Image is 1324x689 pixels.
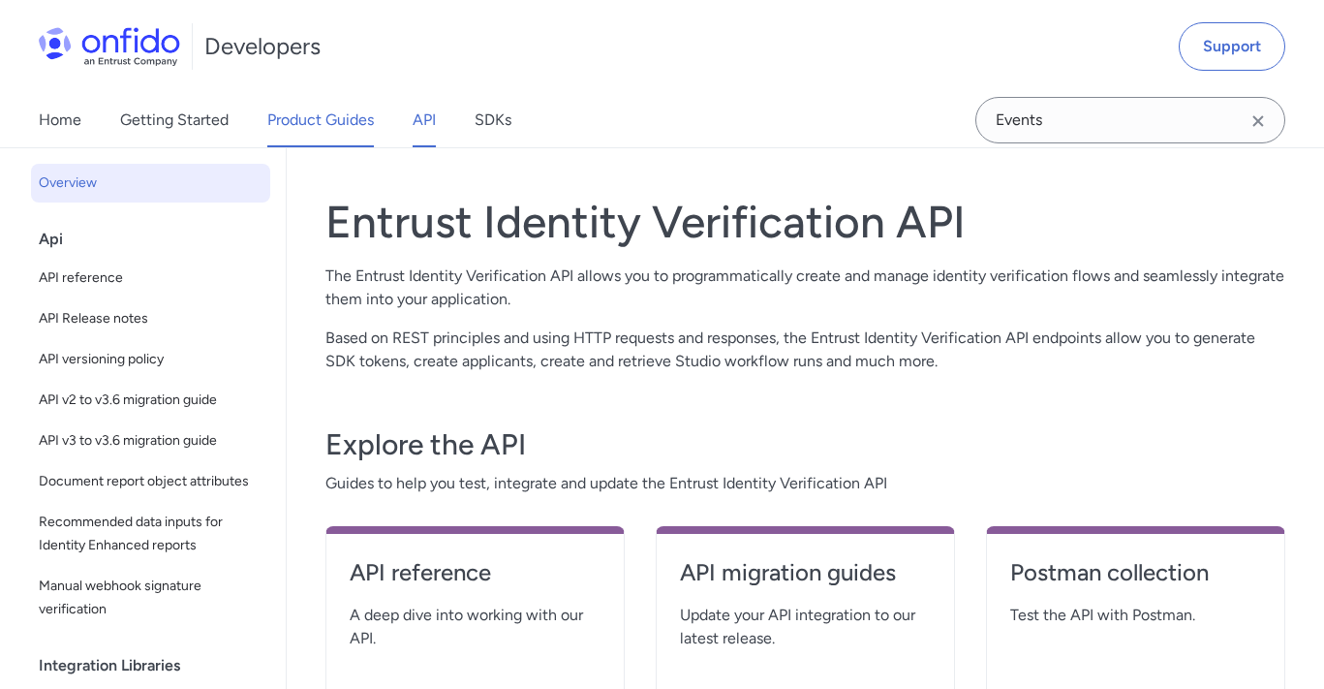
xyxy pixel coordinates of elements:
[350,557,600,588] h4: API reference
[31,422,270,460] a: API v3 to v3.6 migration guide
[1010,604,1261,627] span: Test the API with Postman.
[350,604,600,650] span: A deep dive into working with our API.
[475,93,511,147] a: SDKs
[267,93,374,147] a: Product Guides
[120,93,229,147] a: Getting Started
[39,266,262,290] span: API reference
[31,164,270,203] a: Overview
[325,327,1285,373] p: Based on REST principles and using HTTP requests and responses, the Entrust Identity Verification...
[31,462,270,501] a: Document report object attributes
[204,31,321,62] h1: Developers
[975,97,1285,143] input: Onfido search input field
[325,425,1285,464] h3: Explore the API
[325,472,1285,495] span: Guides to help you test, integrate and update the Entrust Identity Verification API
[39,307,262,330] span: API Release notes
[39,511,262,557] span: Recommended data inputs for Identity Enhanced reports
[1247,110,1270,133] svg: Clear search field button
[1179,22,1285,71] a: Support
[39,646,278,685] div: Integration Libraries
[325,195,1285,249] h1: Entrust Identity Verification API
[680,557,931,604] a: API migration guides
[680,557,931,588] h4: API migration guides
[39,389,262,412] span: API v2 to v3.6 migration guide
[31,299,270,338] a: API Release notes
[39,172,262,195] span: Overview
[39,27,180,66] img: Onfido Logo
[1010,557,1261,588] h4: Postman collection
[31,567,270,629] a: Manual webhook signature verification
[31,503,270,565] a: Recommended data inputs for Identity Enhanced reports
[31,381,270,420] a: API v2 to v3.6 migration guide
[413,93,436,147] a: API
[39,575,262,621] span: Manual webhook signature verification
[1010,557,1261,604] a: Postman collection
[31,259,270,298] a: API reference
[31,340,270,379] a: API versioning policy
[39,220,278,259] div: Api
[39,93,81,147] a: Home
[39,470,262,493] span: Document report object attributes
[325,265,1285,311] p: The Entrust Identity Verification API allows you to programmatically create and manage identity v...
[680,604,931,650] span: Update your API integration to our latest release.
[350,557,600,604] a: API reference
[39,348,262,371] span: API versioning policy
[39,429,262,453] span: API v3 to v3.6 migration guide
